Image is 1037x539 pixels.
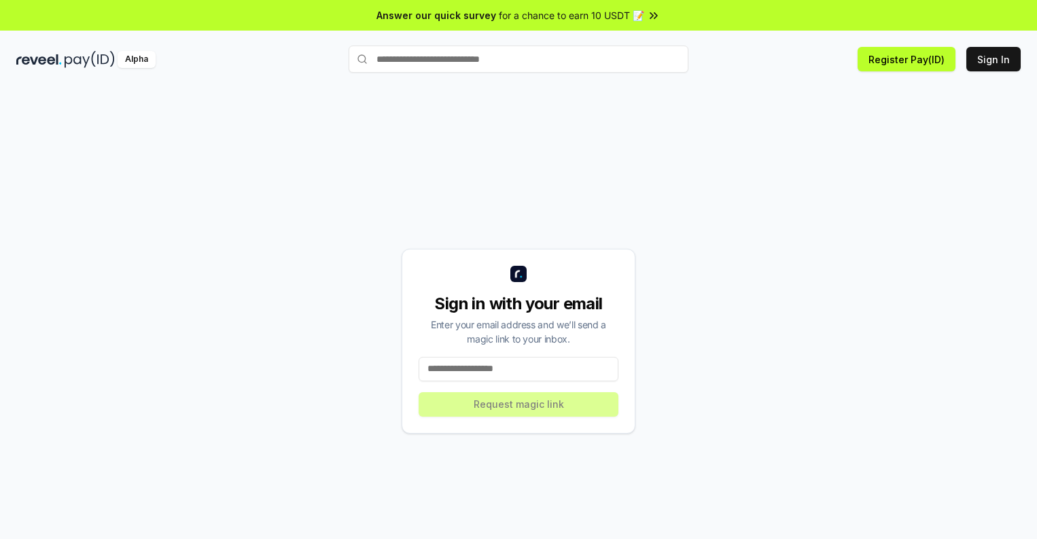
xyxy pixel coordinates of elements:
span: Answer our quick survey [376,8,496,22]
img: logo_small [510,266,527,282]
button: Sign In [966,47,1021,71]
button: Register Pay(ID) [858,47,955,71]
div: Enter your email address and we’ll send a magic link to your inbox. [419,317,618,346]
div: Sign in with your email [419,293,618,315]
img: pay_id [65,51,115,68]
div: Alpha [118,51,156,68]
img: reveel_dark [16,51,62,68]
span: for a chance to earn 10 USDT 📝 [499,8,644,22]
